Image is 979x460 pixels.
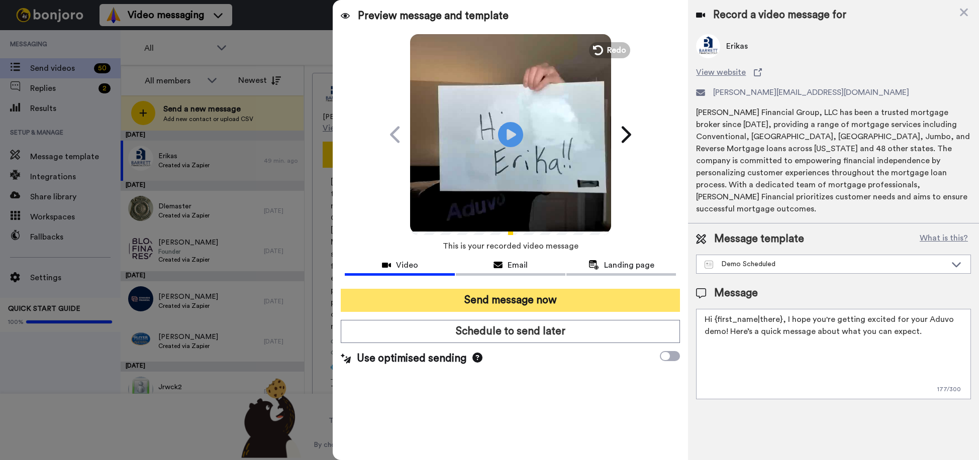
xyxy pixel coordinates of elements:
[341,289,680,312] button: Send message now
[705,261,713,269] img: Message-temps.svg
[44,39,173,48] p: Message from Grant, sent 20w ago
[705,259,946,269] div: Demo Scheduled
[714,232,804,247] span: Message template
[357,351,466,366] span: Use optimised sending
[917,232,971,247] button: What is this?
[714,286,758,301] span: Message
[44,29,173,39] p: Hi [PERSON_NAME], Boost your view rates with automatic re-sends of unviewed messages! We've just ...
[696,106,971,215] div: [PERSON_NAME] Financial Group, LLC has been a trusted mortgage broker since [DATE], providing a r...
[696,309,971,399] textarea: Hi {first_name|there}, I hope you're getting excited for your Aduvo demo! Here’s a quick message ...
[15,21,186,54] div: message notification from Grant, 20w ago. Hi Mike, Boost your view rates with automatic re-sends ...
[341,320,680,343] button: Schedule to send later
[713,86,909,98] span: [PERSON_NAME][EMAIL_ADDRESS][DOMAIN_NAME]
[604,259,654,271] span: Landing page
[696,66,971,78] a: View website
[443,235,578,257] span: This is your recorded video message
[696,66,746,78] span: View website
[396,259,418,271] span: Video
[23,30,39,46] img: Profile image for Grant
[508,259,528,271] span: Email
